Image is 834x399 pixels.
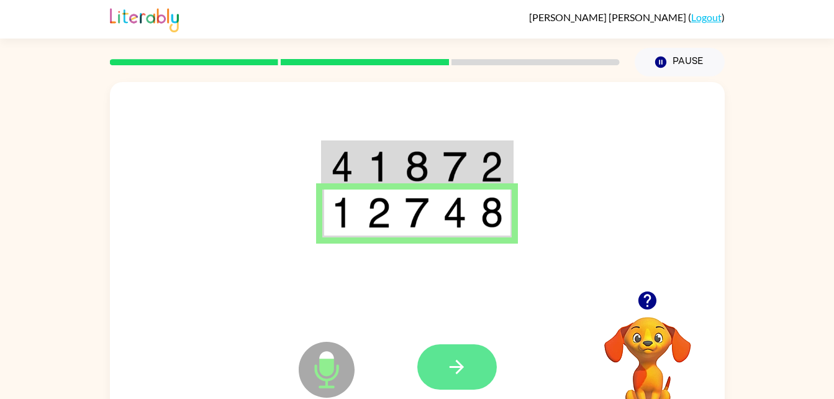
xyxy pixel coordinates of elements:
[367,197,391,228] img: 2
[635,48,725,76] button: Pause
[529,11,725,23] div: ( )
[405,197,428,228] img: 7
[481,197,503,228] img: 8
[405,151,428,182] img: 8
[443,197,466,228] img: 4
[691,11,722,23] a: Logout
[331,151,353,182] img: 4
[367,151,391,182] img: 1
[443,151,466,182] img: 7
[529,11,688,23] span: [PERSON_NAME] [PERSON_NAME]
[331,197,353,228] img: 1
[481,151,503,182] img: 2
[110,5,179,32] img: Literably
